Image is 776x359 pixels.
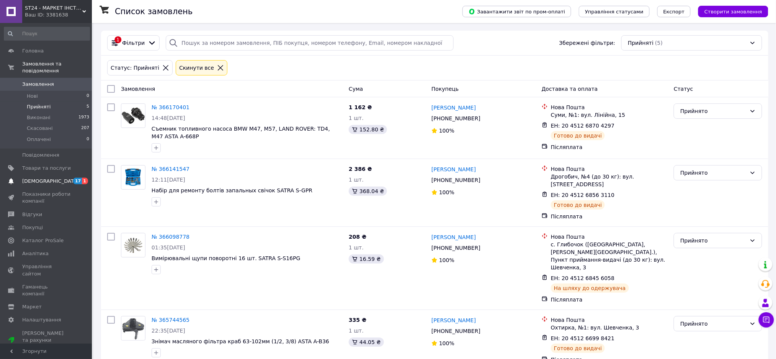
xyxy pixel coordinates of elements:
[27,114,51,121] span: Виконані
[152,255,301,261] span: Вимірювальні щупи поворотні 16 шт. SATRA S-S16PG
[121,165,145,190] a: Фото товару
[152,115,185,121] span: 14:48[DATE]
[674,86,693,92] span: Статус
[551,213,668,220] div: Післяплата
[152,328,185,334] span: 22:35[DATE]
[4,27,90,41] input: Пошук
[431,104,476,111] a: [PERSON_NAME]
[152,234,190,240] a: № 366098778
[81,125,89,132] span: 207
[349,166,372,172] span: 2 386 ₴
[22,191,71,205] span: Показники роботи компанії
[25,11,92,18] div: Ваш ID: 3381638
[628,39,653,47] span: Прийняті
[115,7,193,16] h1: Список замовлень
[759,312,774,328] button: Чат з покупцем
[27,136,51,143] span: Оплачені
[22,61,92,74] span: Замовлення та повідомлення
[22,81,54,88] span: Замовлення
[121,86,155,92] span: Замовлення
[22,224,43,231] span: Покупці
[431,86,459,92] span: Покупець
[462,6,571,17] button: Завантажити звіт по пром-оплаті
[22,48,44,54] span: Головна
[349,86,363,92] span: Cума
[430,326,482,336] div: [PHONE_NUMBER]
[551,103,668,111] div: Нова Пошта
[87,93,89,100] span: 0
[655,40,663,46] span: (5)
[349,244,364,251] span: 1 шт.
[349,125,387,134] div: 152.80 ₴
[551,233,668,241] div: Нова Пошта
[349,328,364,334] span: 1 шт.
[22,178,79,185] span: [DEMOGRAPHIC_DATA]
[22,303,42,310] span: Маркет
[152,187,312,193] a: Набір для ремонту болтів запальных свічок SATRA S-GPR
[22,330,71,351] span: [PERSON_NAME] та рахунки
[27,93,38,100] span: Нові
[551,344,605,353] div: Готово до видачі
[152,126,330,139] a: Съемник топливного насоса BMW M47, M57, LAND ROVER: TD4, M47 ASTA A-668P
[551,173,668,188] div: Дрогобич, №4 (до 30 кг): вул. [STREET_ADDRESS]
[439,128,454,134] span: 100%
[152,104,190,110] a: № 366170401
[551,241,668,271] div: с. Глибочок ([GEOGRAPHIC_DATA], [PERSON_NAME][GEOGRAPHIC_DATA].), Пункт приймання-видачі (до 30 к...
[542,86,598,92] span: Доставка та оплата
[439,189,454,195] span: 100%
[680,169,747,177] div: Прийнято
[349,254,384,264] div: 16.59 ₴
[22,263,71,277] span: Управління сайтом
[680,107,747,115] div: Прийнято
[25,5,82,11] span: ST24 - МАРКЕТ ІНСТРУМЕНТУ
[680,236,747,245] div: Прийнято
[121,316,145,341] a: Фото товару
[121,107,145,125] img: Фото товару
[469,8,565,15] span: Завантажити звіт по пром-оплаті
[121,236,145,254] img: Фото товару
[349,115,364,121] span: 1 шт.
[121,169,145,186] img: Фото товару
[430,175,482,185] div: [PHONE_NUMBER]
[22,211,42,218] span: Відгуки
[551,165,668,173] div: Нова Пошта
[585,9,644,15] span: Управління статусами
[579,6,650,17] button: Управління статусами
[551,143,668,151] div: Післяплата
[166,35,454,51] input: Пошук за номером замовлення, ПІБ покупця, номером телефону, Email, номером накладної
[27,125,53,132] span: Скасовані
[109,64,161,72] div: Статус: Прийняті
[551,111,668,119] div: Суми, №1: вул. Лінійна, 15
[559,39,615,47] span: Збережені фільтри:
[152,177,185,183] span: 12:11[DATE]
[22,237,64,244] span: Каталог ProSale
[698,6,768,17] button: Створити замовлення
[349,104,372,110] span: 1 162 ₴
[73,178,82,184] span: 17
[178,64,216,72] div: Cкинути все
[152,244,185,251] span: 01:35[DATE]
[551,324,668,331] div: Охтирка, №1: вул. Шевченка, 3
[87,136,89,143] span: 0
[349,177,364,183] span: 1 шт.
[551,296,668,303] div: Післяплата
[152,317,190,323] a: № 365744565
[657,6,691,17] button: Експорт
[27,103,51,110] span: Прийняті
[152,166,190,172] a: № 366141547
[349,317,366,323] span: 335 ₴
[551,284,629,293] div: На шляху до одержувача
[551,200,605,210] div: Готово до видачі
[439,340,454,346] span: 100%
[22,165,71,172] span: Товари та послуги
[431,316,476,324] a: [PERSON_NAME]
[430,113,482,124] div: [PHONE_NUMBER]
[349,338,384,347] div: 44.05 ₴
[121,233,145,257] a: Фото товару
[430,243,482,253] div: [PHONE_NUMBER]
[152,338,329,344] a: Знімач масляного фільтра краб 63-102мм (1/2, 3/8) ASTA A-B36
[551,275,615,281] span: ЕН: 20 4512 6845 6058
